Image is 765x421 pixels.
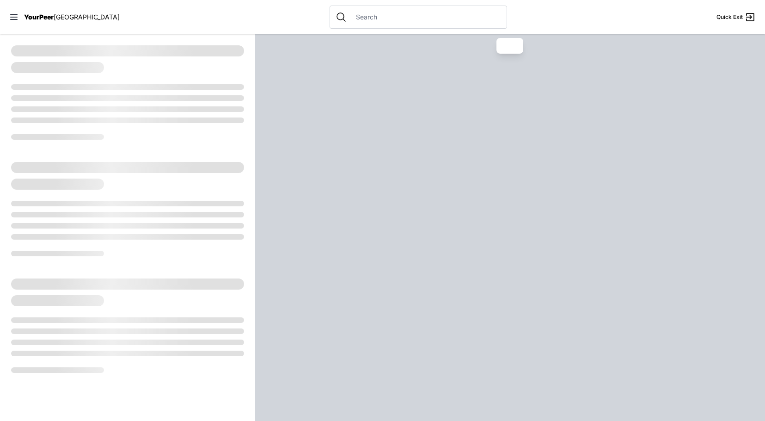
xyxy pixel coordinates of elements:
[24,13,54,21] span: YourPeer
[716,13,743,21] span: Quick Exit
[350,12,501,22] input: Search
[24,14,120,20] a: YourPeer[GEOGRAPHIC_DATA]
[54,13,120,21] span: [GEOGRAPHIC_DATA]
[716,12,756,23] a: Quick Exit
